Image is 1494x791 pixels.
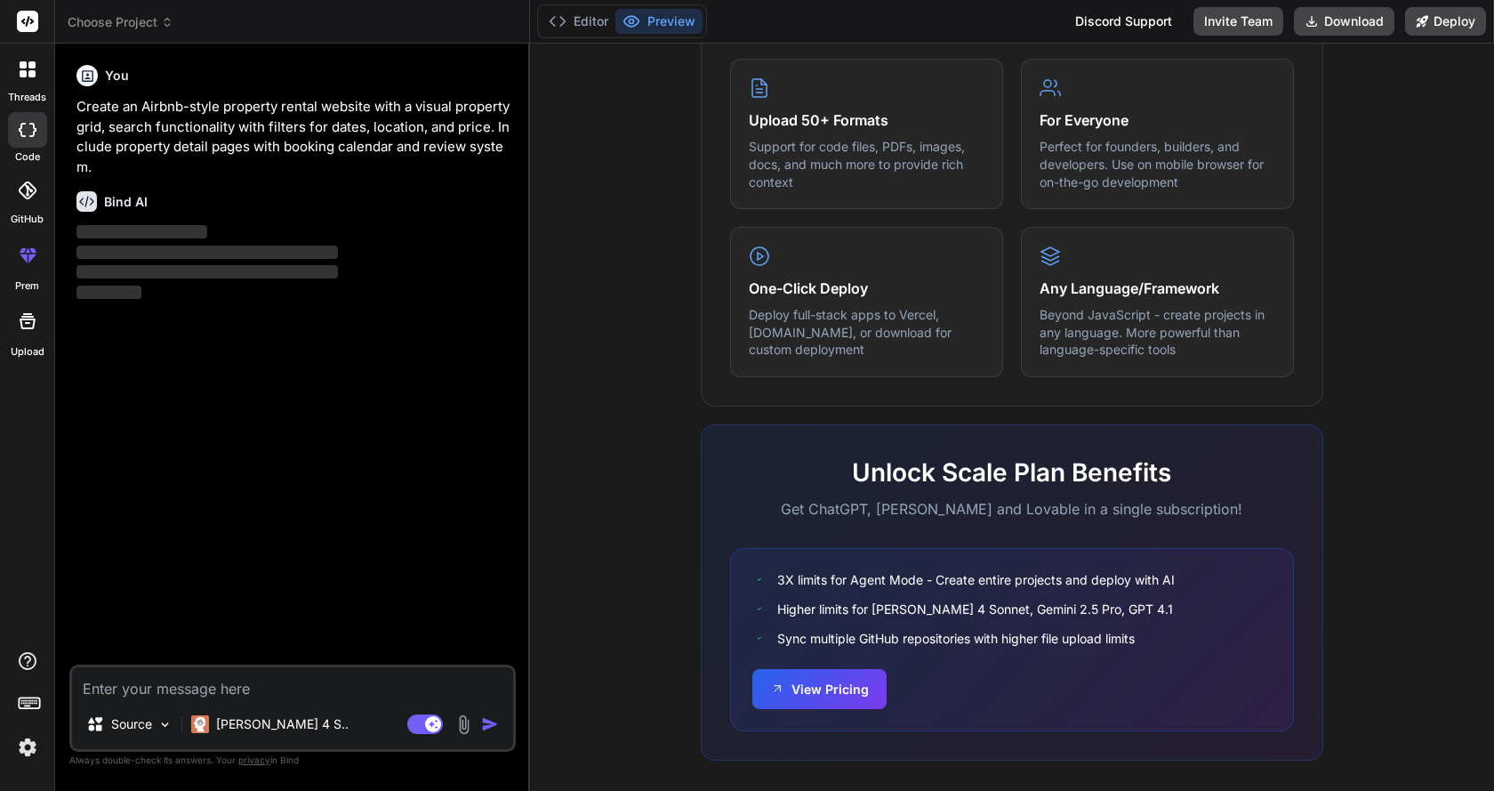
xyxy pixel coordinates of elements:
p: Source [111,715,152,733]
p: Perfect for founders, builders, and developers. Use on mobile browser for on-the-go development [1040,138,1275,190]
img: icon [481,715,499,733]
h4: One-Click Deploy [749,278,984,299]
p: Support for code files, PDFs, images, docs, and much more to provide rich context [749,138,984,190]
img: Claude 4 Sonnet [191,715,209,733]
h4: Upload 50+ Formats [749,109,984,131]
h2: Unlock Scale Plan Benefits [730,454,1294,491]
img: attachment [454,714,474,735]
span: ‌ [76,265,338,278]
label: threads [8,90,46,105]
h4: Any Language/Framework [1040,278,1275,299]
span: 3X limits for Agent Mode - Create entire projects and deploy with AI [777,570,1175,589]
span: Higher limits for [PERSON_NAME] 4 Sonnet, Gemini 2.5 Pro, GPT 4.1 [777,600,1173,618]
span: Choose Project [68,13,173,31]
span: Sync multiple GitHub repositories with higher file upload limits [777,629,1135,648]
img: settings [12,732,43,763]
span: ‌ [76,246,338,259]
h6: You [105,67,129,85]
span: ‌ [76,286,141,299]
button: Preview [615,9,703,34]
h6: Bind AI [104,193,148,211]
p: Create an Airbnb-style property rental website with a visual property grid, search functionality ... [76,97,512,177]
p: Beyond JavaScript - create projects in any language. More powerful than language-specific tools [1040,306,1275,359]
img: Pick Models [157,717,173,732]
span: ‌ [76,225,207,238]
label: code [15,149,40,165]
p: Get ChatGPT, [PERSON_NAME] and Lovable in a single subscription! [730,498,1294,520]
h4: For Everyone [1040,109,1275,131]
button: Editor [542,9,615,34]
p: Always double-check its answers. Your in Bind [69,752,516,769]
button: View Pricing [752,669,887,709]
p: Deploy full-stack apps to Vercel, [DOMAIN_NAME], or download for custom deployment [749,306,984,359]
label: GitHub [11,212,44,227]
div: Discord Support [1064,7,1183,36]
label: prem [15,278,39,294]
button: Download [1294,7,1394,36]
p: [PERSON_NAME] 4 S.. [216,715,349,733]
label: Upload [11,344,44,359]
button: Invite Team [1193,7,1283,36]
span: privacy [238,755,270,765]
button: Deploy [1405,7,1486,36]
